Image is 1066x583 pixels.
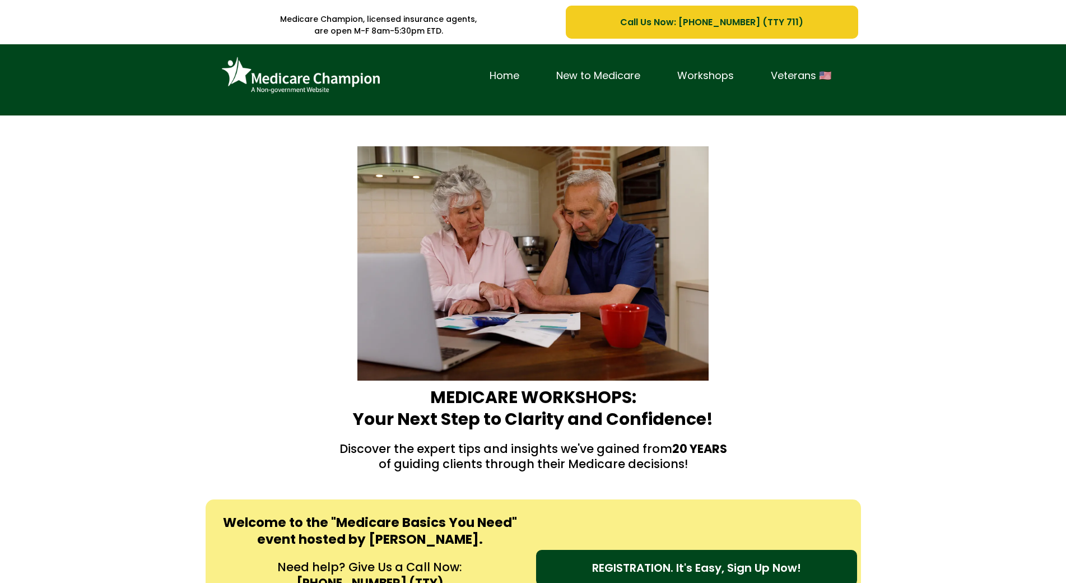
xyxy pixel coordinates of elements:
[208,13,550,25] p: Medicare Champion, licensed insurance agents,
[538,67,659,85] a: New to Medicare
[471,67,538,85] a: Home
[217,53,385,99] img: Brand Logo
[208,456,858,471] p: of guiding clients through their Medicare decisions!
[620,15,803,29] span: Call Us Now: [PHONE_NUMBER] (TTY 711)
[208,25,550,37] p: are open M-F 8am-5:30pm ETD.
[223,513,517,548] strong: Welcome to the "Medicare Basics You Need" event hosted by [PERSON_NAME].
[430,385,636,409] strong: MEDICARE WORKSHOPS:
[353,407,713,431] strong: Your Next Step to Clarity and Confidence!
[592,559,801,576] span: REGISTRATION. It's Easy, Sign Up Now!
[566,6,858,39] a: Call Us Now: 1-833-823-1990 (TTY 711)
[221,559,519,575] p: Need help? Give Us a Call Now:
[752,67,850,85] a: Veterans 🇺🇸
[659,67,752,85] a: Workshops
[208,441,858,456] p: Discover the expert tips and insights we've gained from
[672,441,727,457] strong: 20 YEARS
